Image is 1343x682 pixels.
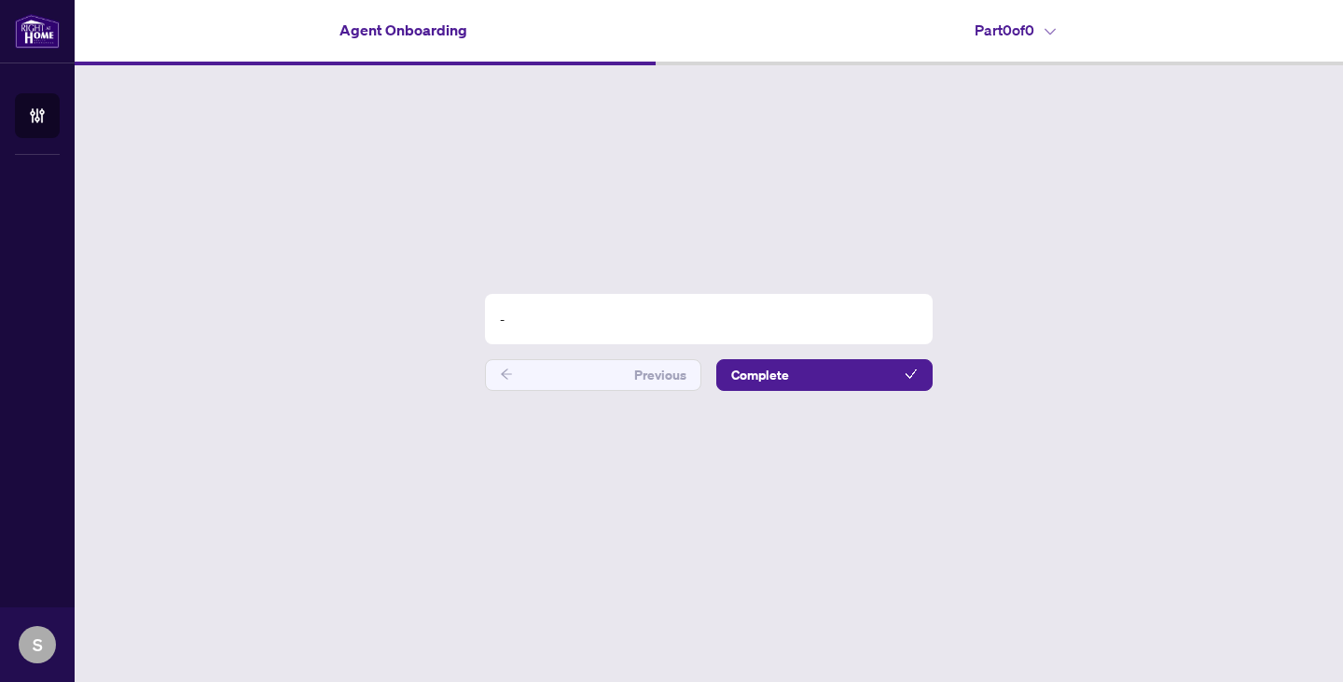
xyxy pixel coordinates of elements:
button: Open asap [1268,617,1324,673]
span: S [33,632,43,658]
span: check [905,368,918,381]
span: Complete [731,360,789,390]
button: Previous [485,359,701,391]
h4: Agent Onboarding [339,19,467,41]
div: - [485,294,933,344]
h4: Part 0 of 0 [975,19,1056,41]
img: logo [15,14,60,49]
button: Complete [716,359,933,391]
